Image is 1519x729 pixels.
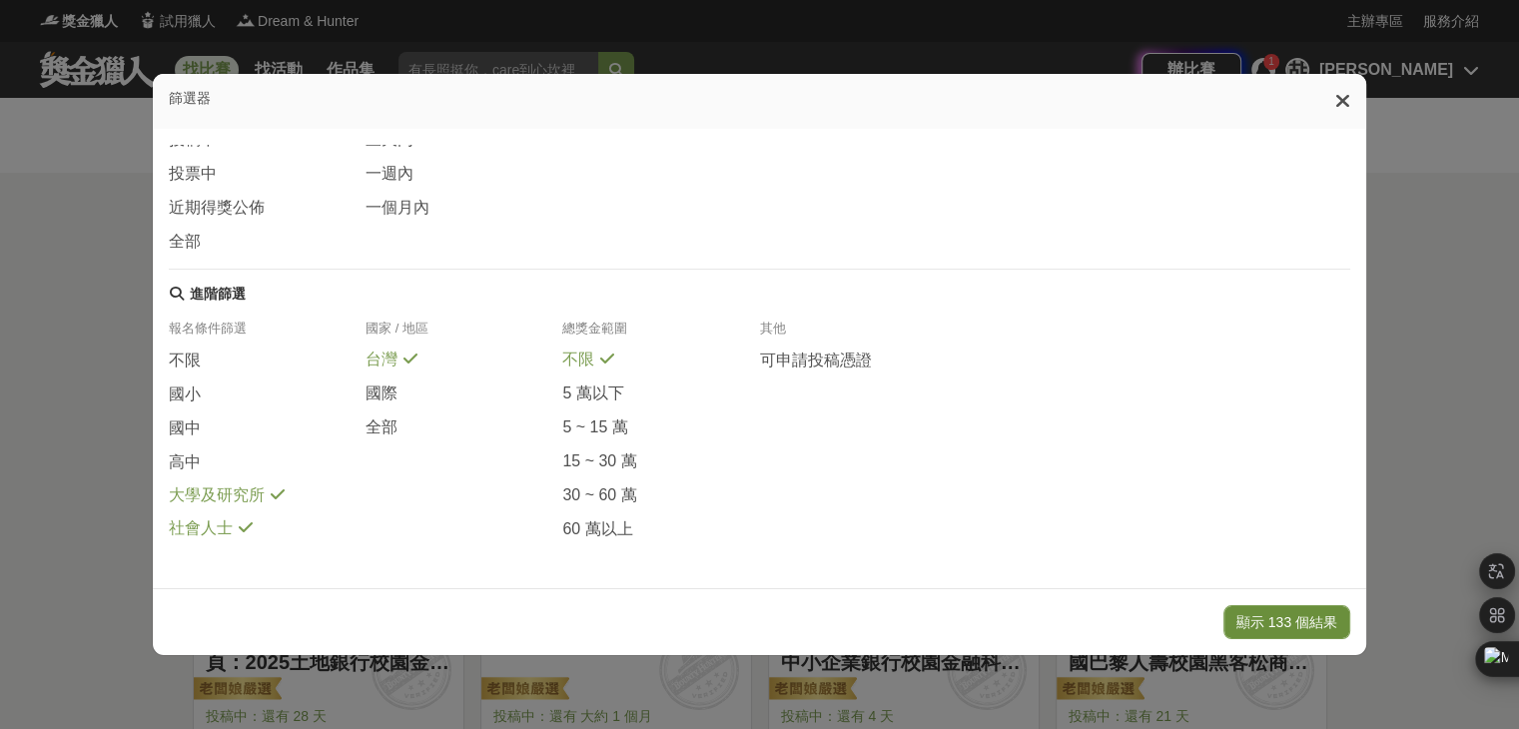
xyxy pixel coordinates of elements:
[366,383,397,404] span: 國際
[169,232,201,253] span: 全部
[169,198,265,219] span: 近期得獎公佈
[169,90,211,106] span: 篩選器
[169,384,201,405] span: 國小
[169,452,201,473] span: 高中
[562,485,636,506] span: 30 ~ 60 萬
[562,350,594,370] span: 不限
[562,451,636,472] span: 15 ~ 30 萬
[759,320,956,350] div: 其他
[562,383,623,404] span: 5 萬以下
[366,350,397,370] span: 台灣
[169,351,201,371] span: 不限
[1223,605,1350,639] button: 顯示 133 個結果
[169,485,265,506] span: 大學及研究所
[366,417,397,438] span: 全部
[562,519,632,540] span: 60 萬以上
[366,164,413,185] span: 一週內
[366,198,429,219] span: 一個月內
[169,418,201,439] span: 國中
[169,320,366,350] div: 報名條件篩選
[366,320,562,350] div: 國家 / 地區
[759,351,871,371] span: 可申請投稿憑證
[562,417,627,438] span: 5 ~ 15 萬
[169,164,217,185] span: 投票中
[562,320,759,350] div: 總獎金範圍
[169,518,233,539] span: 社會人士
[190,286,246,304] div: 進階篩選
